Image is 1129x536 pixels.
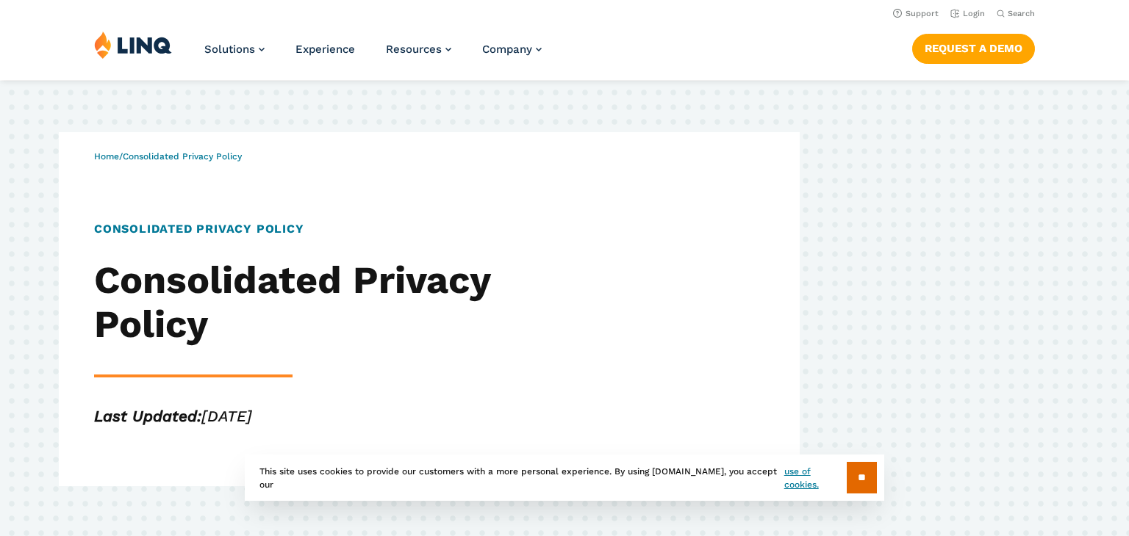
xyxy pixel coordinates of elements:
a: Company [482,43,542,56]
a: use of cookies. [784,465,847,491]
span: Company [482,43,532,56]
nav: Primary Navigation [204,31,542,79]
a: Resources [386,43,451,56]
nav: Button Navigation [912,31,1035,63]
span: Solutions [204,43,255,56]
a: Home [94,151,119,162]
a: Support [893,9,939,18]
em: [DATE] [94,407,252,425]
a: Login [950,9,985,18]
span: Consolidated Privacy Policy [123,151,242,162]
button: Open Search Bar [997,8,1035,19]
span: Resources [386,43,442,56]
h1: Consolidated Privacy Policy [94,220,529,238]
img: LINQ | K‑12 Software [94,31,172,59]
span: Search [1008,9,1035,18]
a: Solutions [204,43,265,56]
div: This site uses cookies to provide our customers with a more personal experience. By using [DOMAIN... [245,454,884,501]
a: Experience [295,43,355,56]
h2: Consolidated Privacy Policy [94,258,529,347]
span: / [94,151,242,162]
strong: Last Updated: [94,407,201,425]
a: Request a Demo [912,34,1035,63]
